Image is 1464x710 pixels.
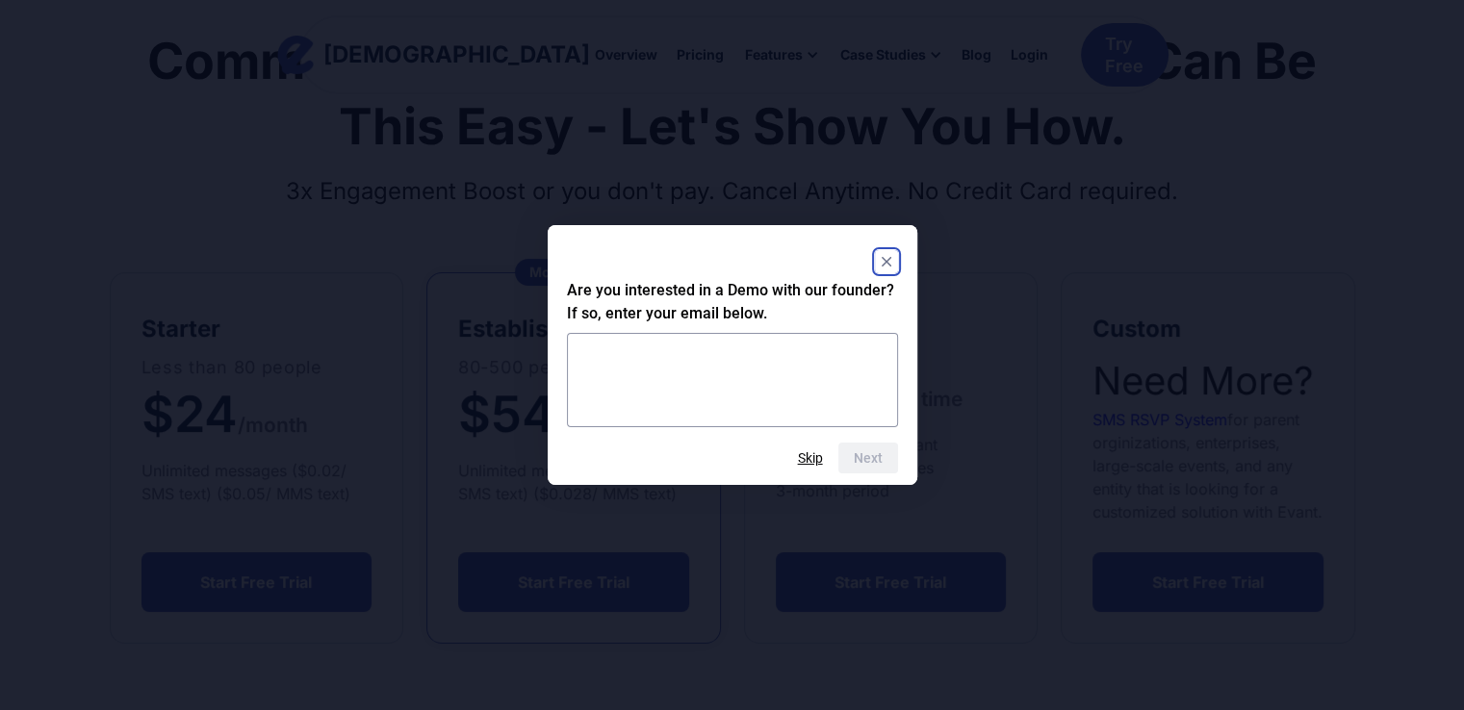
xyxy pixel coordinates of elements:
[567,279,898,325] h2: Are you interested in a Demo with our founder? If so, enter your email below.
[838,443,898,473] button: Next question
[567,333,898,427] textarea: Are you interested in a Demo with our founder? If so, enter your email below.
[548,225,917,485] dialog: Are you interested in a Demo with our founder? If so, enter your email below.
[875,250,898,273] button: Close
[798,450,823,466] button: Skip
